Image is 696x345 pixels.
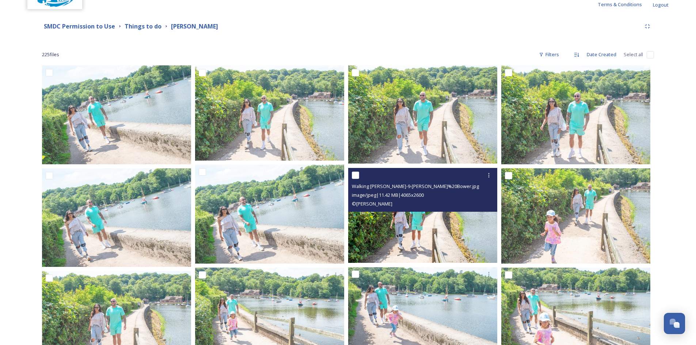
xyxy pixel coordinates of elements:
[598,1,642,8] span: Terms & Conditions
[501,65,650,164] img: Walking Rudyard Lake-13-Cathy%20Bower.jpg
[195,165,344,263] img: Walking Rudyard Lake-18-Cathy%20Bower.jpg
[352,183,479,189] span: Walking [PERSON_NAME]-9-[PERSON_NAME]%20Bower.jpg
[42,51,59,58] span: 225 file s
[352,200,392,207] span: © [PERSON_NAME]
[42,168,191,267] img: Walking Rudyard Lake-17-Cathy%20Bower.jpg
[501,168,650,264] img: Walking Rudyard Lake-8-Cathy%20Bower.jpg
[171,22,218,30] strong: [PERSON_NAME]
[653,1,669,8] span: Logout
[624,51,643,58] span: Select all
[42,65,191,164] img: Walking Rudyard Lake-16-Cathy%20Bower.jpg
[664,313,685,334] button: Open Chat
[125,22,161,30] strong: Things to do
[195,65,344,161] img: Walking Rudyard Lake-10-Cathy%20Bower.jpg
[535,47,563,62] div: Filters
[352,192,424,198] span: image/jpeg | 11.42 MB | 4065 x 2600
[44,22,115,30] strong: SMDC Permission to Use
[348,65,497,164] img: Walking Rudyard Lake-12-Cathy%20Bower.jpg
[583,47,620,62] div: Date Created
[348,168,497,263] img: Walking Rudyard Lake-9-Cathy%20Bower.jpg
